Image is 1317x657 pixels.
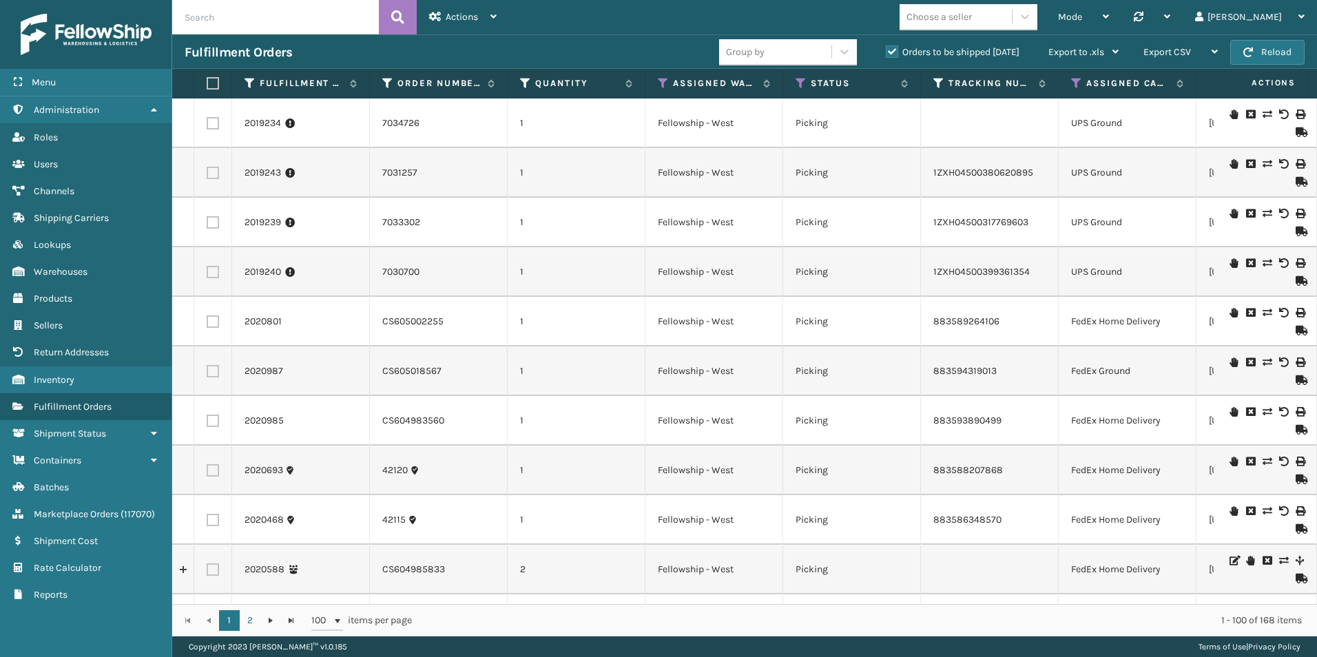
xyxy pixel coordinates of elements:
[508,396,645,446] td: 1
[783,198,921,247] td: Picking
[1296,127,1304,137] i: Mark as Shipped
[783,148,921,198] td: Picking
[1246,209,1254,218] i: Cancel Fulfillment Order
[1059,247,1196,297] td: UPS Ground
[1296,326,1304,335] i: Mark as Shipped
[245,116,281,130] a: 2019234
[219,610,240,631] a: 1
[1246,556,1254,565] i: On Hold
[645,446,783,495] td: Fellowship - West
[245,463,283,477] a: 2020693
[783,545,921,594] td: Picking
[1059,297,1196,346] td: FedEx Home Delivery
[1230,308,1238,317] i: On Hold
[32,76,56,88] span: Menu
[1263,457,1271,466] i: Change shipping
[933,216,1028,228] a: 1ZXH04500317769603
[34,481,69,493] span: Batches
[397,77,481,90] label: Order Number
[508,346,645,396] td: 1
[1296,474,1304,484] i: Mark as Shipped
[34,374,74,386] span: Inventory
[1279,258,1287,268] i: Void Label
[1263,506,1271,516] i: Change shipping
[1296,276,1304,286] i: Mark as Shipped
[34,158,58,170] span: Users
[1296,556,1304,565] i: Split Fulfillment Order
[1230,159,1238,169] i: On Hold
[1230,109,1238,119] i: On Hold
[1230,209,1238,218] i: On Hold
[811,77,894,90] label: Status
[1143,46,1191,58] span: Export CSV
[1058,11,1082,23] span: Mode
[382,265,419,279] a: 7030700
[906,10,972,24] div: Choose a seller
[1059,495,1196,545] td: FedEx Home Delivery
[645,297,783,346] td: Fellowship - West
[1279,308,1287,317] i: Void Label
[508,297,645,346] td: 1
[382,216,420,229] a: 7033302
[508,495,645,545] td: 1
[1296,407,1304,417] i: Print Label
[34,508,118,520] span: Marketplace Orders
[245,364,283,378] a: 2020987
[34,239,71,251] span: Lookups
[1059,346,1196,396] td: FedEx Ground
[382,166,417,180] a: 7031257
[121,508,155,520] span: ( 117070 )
[1296,506,1304,516] i: Print Label
[1263,159,1271,169] i: Change shipping
[673,77,756,90] label: Assigned Warehouse
[933,514,1002,525] a: 883586348570
[1279,159,1287,169] i: Void Label
[1059,98,1196,148] td: UPS Ground
[933,315,999,327] a: 883589264106
[1279,457,1287,466] i: Void Label
[1059,396,1196,446] td: FedEx Home Delivery
[189,636,347,657] p: Copyright 2023 [PERSON_NAME]™ v 1.0.185
[1296,425,1304,435] i: Mark as Shipped
[260,77,343,90] label: Fulfillment Order Id
[1279,357,1287,367] i: Void Label
[21,14,152,55] img: logo
[1263,308,1271,317] i: Change shipping
[1296,177,1304,187] i: Mark as Shipped
[645,545,783,594] td: Fellowship - West
[1296,375,1304,385] i: Mark as Shipped
[1263,407,1271,417] i: Change shipping
[382,463,408,477] a: 42120
[948,77,1032,90] label: Tracking Number
[1246,159,1254,169] i: Cancel Fulfillment Order
[726,45,765,59] div: Group by
[1263,357,1271,367] i: Change shipping
[34,589,68,601] span: Reports
[245,166,281,180] a: 2019243
[1246,109,1254,119] i: Cancel Fulfillment Order
[508,98,645,148] td: 1
[645,396,783,446] td: Fellowship - West
[34,455,81,466] span: Containers
[1296,227,1304,236] i: Mark as Shipped
[1059,545,1196,594] td: FedEx Home Delivery
[245,513,284,527] a: 2020468
[240,610,260,631] a: 2
[382,414,444,428] a: CS604983560
[645,198,783,247] td: Fellowship - West
[1199,642,1246,651] a: Terms of Use
[1230,556,1238,565] i: Edit
[1048,46,1104,58] span: Export to .xls
[645,148,783,198] td: Fellowship - West
[933,365,997,377] a: 883594319013
[311,610,412,631] span: items per page
[34,185,74,197] span: Channels
[1246,457,1254,466] i: Cancel Fulfillment Order
[382,513,406,527] a: 42115
[1279,556,1287,565] i: Change shipping
[783,495,921,545] td: Picking
[1086,77,1170,90] label: Assigned Carrier Service
[1296,574,1304,583] i: Mark as Shipped
[1246,258,1254,268] i: Cancel Fulfillment Order
[185,44,292,61] h3: Fulfillment Orders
